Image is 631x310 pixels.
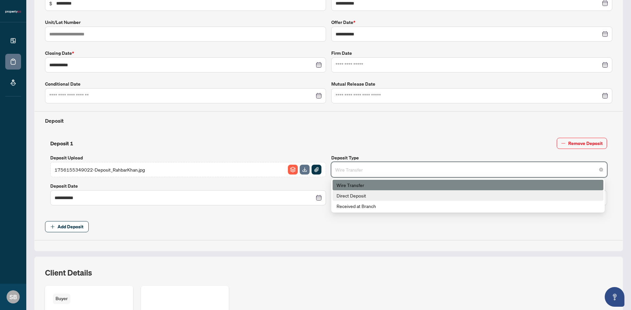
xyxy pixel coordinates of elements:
[300,165,310,175] img: File Download
[568,138,603,149] span: Remove Deposit
[10,292,17,301] span: SB
[55,166,145,173] span: 1756155349022-Deposit_RahbarKhan.jpg
[333,190,603,201] div: Direct Deposit
[331,80,612,88] label: Mutual Release Date
[557,138,607,149] button: Remove Deposit
[45,117,612,125] h4: Deposit
[53,294,70,304] span: Buyer
[45,19,326,26] label: Unit/Lot Number
[335,163,603,176] span: Wire Transfer
[58,221,83,232] span: Add Deposit
[50,139,73,147] h4: Deposit 1
[50,154,326,161] label: Deposit Upload
[45,221,89,232] button: Add Deposit
[333,180,603,190] div: Wire Transfer
[331,19,612,26] label: Offer Date
[331,50,612,57] label: Firm Date
[337,181,599,189] div: Wire Transfer
[50,224,55,229] span: plus
[331,154,607,161] label: Deposit Type
[5,10,21,14] img: logo
[288,164,298,175] button: File Archive
[311,164,322,175] button: File Attachement
[45,50,326,57] label: Closing Date
[50,162,326,177] span: 1756155349022-Deposit_RahbarKhan.jpgFile ArchiveFile DownloadFile Attachement
[299,164,310,175] button: File Download
[50,182,326,190] label: Deposit Date
[312,165,321,175] img: File Attachement
[45,267,92,278] h2: Client Details
[599,168,603,172] span: close-circle
[45,80,326,88] label: Conditional Date
[337,192,599,199] div: Direct Deposit
[561,141,566,146] span: minus
[605,287,624,307] button: Open asap
[288,165,298,175] img: File Archive
[333,201,603,211] div: Received at Branch
[337,202,599,210] div: Received at Branch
